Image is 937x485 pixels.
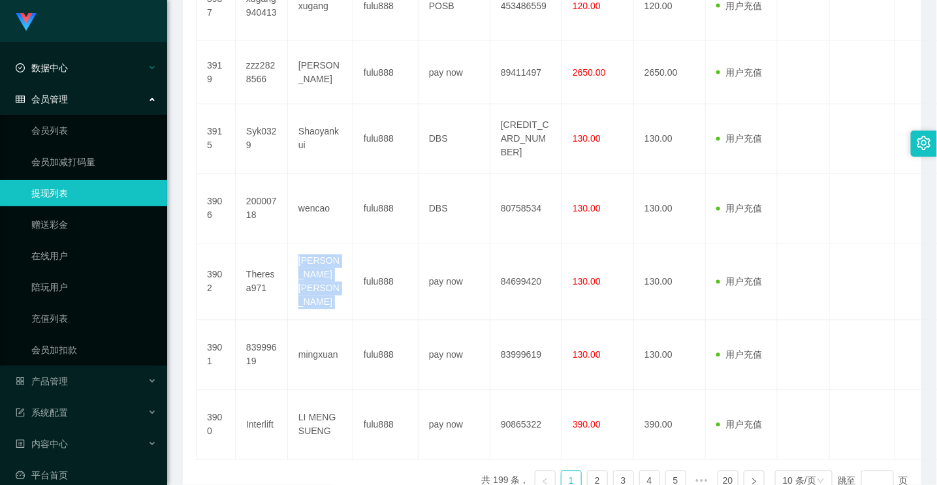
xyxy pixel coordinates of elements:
[197,41,236,104] td: 3919
[490,174,562,244] td: 80758534
[573,1,601,11] span: 120.00
[31,274,157,300] a: 陪玩用户
[353,174,419,244] td: fulu888
[288,321,353,390] td: mingxuan
[31,305,157,332] a: 充值列表
[31,337,157,363] a: 会员加扣款
[197,390,236,460] td: 3900
[716,1,762,11] span: 用户充值
[16,439,25,448] i: 图标: profile
[197,321,236,390] td: 3901
[634,390,706,460] td: 390.00
[716,204,762,214] span: 用户充值
[31,243,157,269] a: 在线用户
[573,277,601,287] span: 130.00
[16,377,25,386] i: 图标: appstore-o
[16,13,37,31] img: logo.9652507e.png
[197,104,236,174] td: 3915
[573,134,601,144] span: 130.00
[288,174,353,244] td: wencao
[197,174,236,244] td: 3906
[353,41,419,104] td: fulu888
[573,67,606,78] span: 2650.00
[634,321,706,390] td: 130.00
[634,104,706,174] td: 130.00
[288,244,353,321] td: [PERSON_NAME] [PERSON_NAME]
[419,390,490,460] td: pay now
[419,41,490,104] td: pay now
[236,244,288,321] td: Theresa971
[236,390,288,460] td: Interlift
[634,174,706,244] td: 130.00
[16,63,25,72] i: 图标: check-circle-o
[419,174,490,244] td: DBS
[716,350,762,360] span: 用户充值
[236,104,288,174] td: Syk0329
[917,136,931,150] i: 图标: setting
[31,211,157,238] a: 赠送彩金
[31,180,157,206] a: 提现列表
[573,204,601,214] span: 130.00
[16,439,68,449] span: 内容中心
[16,94,68,104] span: 会员管理
[490,321,562,390] td: 83999619
[288,390,353,460] td: LI MENG SUENG
[634,41,706,104] td: 2650.00
[490,244,562,321] td: 84699420
[236,174,288,244] td: 20000718
[419,104,490,174] td: DBS
[197,244,236,321] td: 3902
[716,277,762,287] span: 用户充值
[16,376,68,386] span: 产品管理
[16,408,25,417] i: 图标: form
[353,104,419,174] td: fulu888
[716,67,762,78] span: 用户充值
[490,390,562,460] td: 90865322
[236,321,288,390] td: 83999619
[353,244,419,321] td: fulu888
[419,321,490,390] td: pay now
[353,321,419,390] td: fulu888
[490,41,562,104] td: 89411497
[288,41,353,104] td: [PERSON_NAME]
[16,63,68,73] span: 数据中心
[716,420,762,430] span: 用户充值
[490,104,562,174] td: [CREDIT_CARD_NUMBER]
[288,104,353,174] td: Shaoyankui
[16,407,68,418] span: 系统配置
[31,149,157,175] a: 会员加减打码量
[634,244,706,321] td: 130.00
[16,95,25,104] i: 图标: table
[573,420,601,430] span: 390.00
[716,134,762,144] span: 用户充值
[419,244,490,321] td: pay now
[236,41,288,104] td: zzz2828566
[353,390,419,460] td: fulu888
[573,350,601,360] span: 130.00
[31,117,157,144] a: 会员列表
